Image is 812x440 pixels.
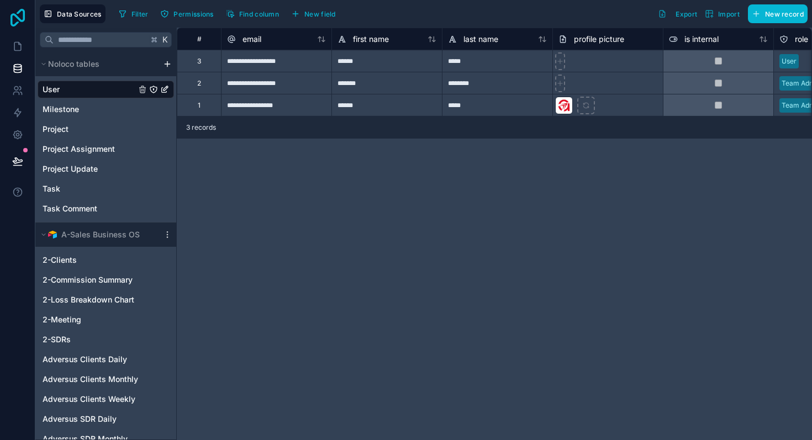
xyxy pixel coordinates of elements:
[718,10,740,18] span: Import
[186,35,213,43] div: #
[795,34,808,45] span: role
[304,10,336,18] span: New field
[173,10,213,18] span: Permissions
[744,4,808,23] a: New record
[287,6,340,22] button: New field
[676,10,697,18] span: Export
[782,56,797,66] div: User
[156,6,222,22] a: Permissions
[765,10,804,18] span: New record
[161,36,169,44] span: K
[186,123,216,132] span: 3 records
[197,57,201,66] div: 3
[701,4,744,23] button: Import
[239,10,279,18] span: Find column
[574,34,624,45] span: profile picture
[463,34,498,45] span: last name
[353,34,389,45] span: first name
[57,10,102,18] span: Data Sources
[197,79,201,88] div: 2
[654,4,701,23] button: Export
[198,101,201,110] div: 1
[40,4,106,23] button: Data Sources
[242,34,261,45] span: email
[748,4,808,23] button: New record
[114,6,152,22] button: Filter
[131,10,149,18] span: Filter
[156,6,217,22] button: Permissions
[684,34,719,45] span: is internal
[222,6,283,22] button: Find column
